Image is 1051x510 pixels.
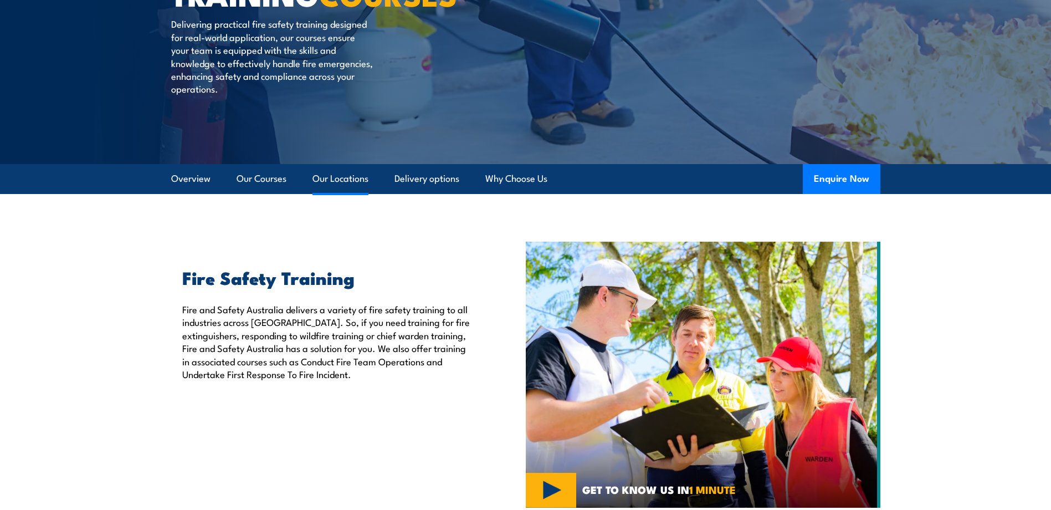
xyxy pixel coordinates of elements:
[237,164,286,193] a: Our Courses
[526,242,880,508] img: Fire Safety Training Courses
[312,164,368,193] a: Our Locations
[394,164,459,193] a: Delivery options
[485,164,547,193] a: Why Choose Us
[689,481,736,497] strong: 1 MINUTE
[803,164,880,194] button: Enquire Now
[171,164,211,193] a: Overview
[582,484,736,494] span: GET TO KNOW US IN
[171,17,373,95] p: Delivering practical fire safety training designed for real-world application, our courses ensure...
[182,269,475,285] h2: Fire Safety Training
[182,303,475,380] p: Fire and Safety Australia delivers a variety of fire safety training to all industries across [GE...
